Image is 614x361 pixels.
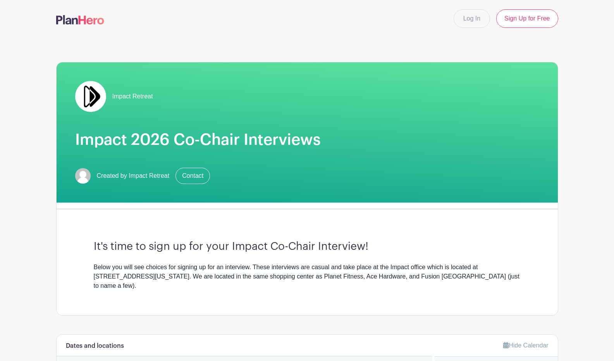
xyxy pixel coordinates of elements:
a: Log In [454,9,490,28]
span: Created by Impact Retreat [97,171,170,180]
img: default-ce2991bfa6775e67f084385cd625a349d9dcbb7a52a09fb2fda1e96e2d18dcdb.png [75,168,91,184]
img: logo-507f7623f17ff9eddc593b1ce0a138ce2505c220e1c5a4e2b4648c50719b7d32.svg [56,15,104,24]
span: Impact Retreat [112,92,153,101]
a: Sign Up for Free [496,9,558,28]
div: Below you will see choices for signing up for an interview. These interviews are casual and take ... [94,263,521,291]
h1: Impact 2026 Co-Chair Interviews [75,131,539,149]
a: Contact [175,168,210,184]
h6: Dates and locations [66,342,124,350]
a: Hide Calendar [503,342,548,349]
img: Double%20Arrow%20Logo.jpg [75,81,106,112]
h3: It's time to sign up for your Impact Co-Chair Interview! [94,240,521,253]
